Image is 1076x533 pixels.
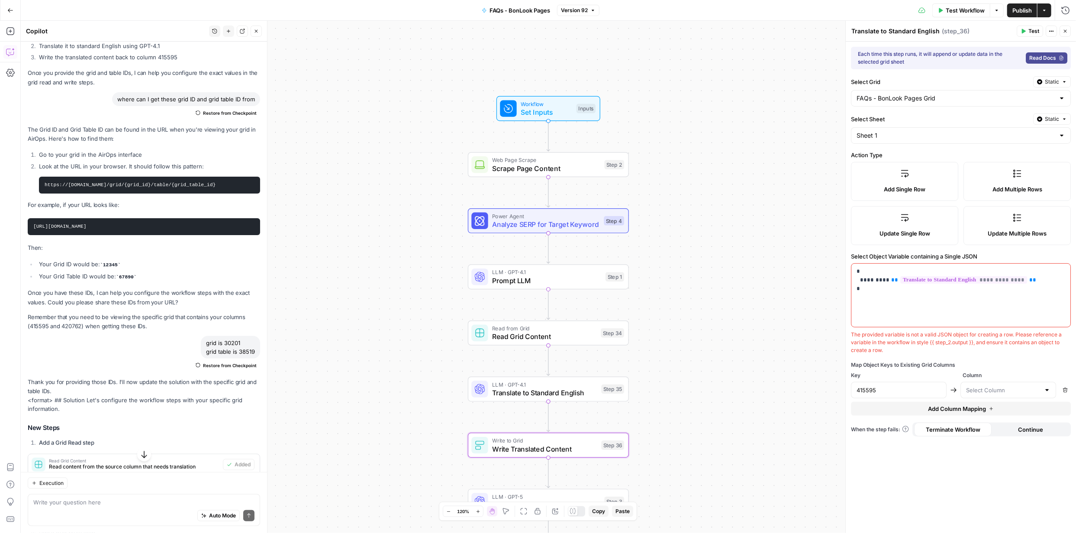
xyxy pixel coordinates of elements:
[235,461,251,468] span: Added
[992,423,1069,436] button: Continue
[992,185,1042,194] span: Add Multiple Rows
[492,212,599,220] span: Power Agent
[879,229,930,238] span: Update Single Row
[592,507,605,515] span: Copy
[28,243,260,252] p: Then:
[492,388,597,398] span: Translate to Standard English
[605,497,625,506] div: Step 3
[966,386,1040,394] input: Select Column
[1028,27,1039,35] span: Test
[521,100,572,108] span: Workflow
[37,260,260,269] li: Your Grid ID would be:
[28,478,68,489] button: Execution
[223,459,255,470] button: Added
[851,252,1071,261] label: Select Object Variable containing a Single JSON
[577,104,596,113] div: Inputs
[197,510,240,521] button: Auto Mode
[604,216,624,226] div: Step 4
[492,444,597,454] span: Write Translated Content
[28,68,260,87] p: Once you provide the grid and table IDs, I can help you configure the exact values in the grid re...
[942,27,970,36] span: ( step_36 )
[547,233,550,264] g: Edge from step_4 to step_1
[492,380,597,388] span: LLM · GPT-4.1
[14,14,21,21] img: logo_orange.svg
[857,94,1055,103] input: FAQs - BonLook Pages Grid
[884,185,925,194] span: Add Single Row
[858,50,1022,66] div: Each time this step runs, it will append or update data in the selected grid sheet
[112,92,260,106] div: where can I get these grid ID and grid table ID from
[39,439,94,446] strong: Add a Grid Read step
[37,162,260,194] li: Look at the URL in your browser. It should follow this pattern:
[477,3,555,17] button: FAQs - BonLook Pages
[492,436,597,445] span: Write to Grid
[1045,115,1059,123] span: Static
[492,500,600,510] span: Generate FAQs
[928,404,986,413] span: Add Column Mapping
[612,506,633,517] button: Paste
[561,6,588,14] span: Version 92
[87,50,94,57] img: tab_keywords_by_traffic_grey.svg
[28,200,260,210] p: For example, if your URL looks like:
[1026,52,1067,64] a: Read Docs
[468,152,629,178] div: Web Page ScrapeScrape Page ContentStep 2
[492,275,601,286] span: Prompt LLM
[1033,113,1071,125] button: Static
[851,78,1030,86] label: Select Grid
[547,177,550,207] g: Edge from step_2 to step_4
[601,441,624,450] div: Step 36
[1018,425,1043,434] span: Continue
[857,131,1055,140] input: Sheet 1
[601,384,624,394] div: Step 35
[926,425,980,434] span: Terminate Workflow
[851,402,1071,416] button: Add Column Mapping
[1012,6,1032,15] span: Publish
[851,27,940,36] textarea: Translate to Standard English
[851,115,1030,123] label: Select Sheet
[521,107,572,117] span: Set Inputs
[547,401,550,432] g: Edge from step_35 to step_36
[851,426,909,433] span: When the step fails:
[457,508,469,515] span: 120%
[851,331,1071,354] div: The provided variable is not a valid JSON object for creating a row. Please reference a variable ...
[988,229,1047,238] span: Update Multiple Rows
[28,313,260,331] p: Remember that you need to be viewing the specific grid that contains your columns (415595 and 420...
[932,3,990,17] button: Test Workflow
[28,422,260,433] h3: New Steps
[492,219,599,229] span: Analyze SERP for Target Keyword
[547,289,550,320] g: Edge from step_1 to step_34
[557,5,599,16] button: Version 92
[97,51,143,57] div: Keywords by Traffic
[492,268,601,276] span: LLM · GPT-4.1
[28,288,260,307] p: Once you have these IDs, I can help you configure the workflow steps with the exact values. Could...
[203,362,257,369] span: Restore from Checkpoint
[33,224,87,229] code: [URL][DOMAIN_NAME]
[49,463,219,471] span: Read content from the source column that needs translation
[605,160,625,170] div: Step 2
[49,459,219,463] span: Read Grid Content
[192,108,260,118] button: Restore from Checkpoint
[468,377,629,402] div: LLM · GPT-4.1Translate to Standard EnglishStep 35
[192,360,260,371] button: Restore from Checkpoint
[23,23,95,29] div: Domain: [DOMAIN_NAME]
[28,125,260,143] p: The Grid ID and Grid Table ID can be found in the URL when you're viewing your grid in AirOps. He...
[37,150,260,159] li: Go to your grid in the AirOps interface
[45,182,216,187] code: https://[DOMAIN_NAME]/grid/{grid_id}/table/{grid_table_id}
[963,371,1071,379] span: Column
[1045,78,1059,86] span: Static
[25,50,32,57] img: tab_domain_overview_orange.svg
[615,507,630,515] span: Paste
[26,27,206,36] div: Copilot
[468,320,629,346] div: Read from GridRead Grid ContentStep 34
[492,163,600,174] span: Scrape Page Content
[946,6,985,15] span: Test Workflow
[116,275,137,280] code: 67890
[1033,76,1071,87] button: Static
[589,506,609,517] button: Copy
[1007,3,1037,17] button: Publish
[547,346,550,376] g: Edge from step_34 to step_35
[547,121,550,151] g: Edge from start to step_2
[468,489,629,514] div: LLM · GPT-5Generate FAQsStep 3
[39,479,64,487] span: Execution
[28,378,260,396] p: Thank you for providing those IDs. I'll now update the solution with the specific grid and table ...
[492,324,596,333] span: Read from Grid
